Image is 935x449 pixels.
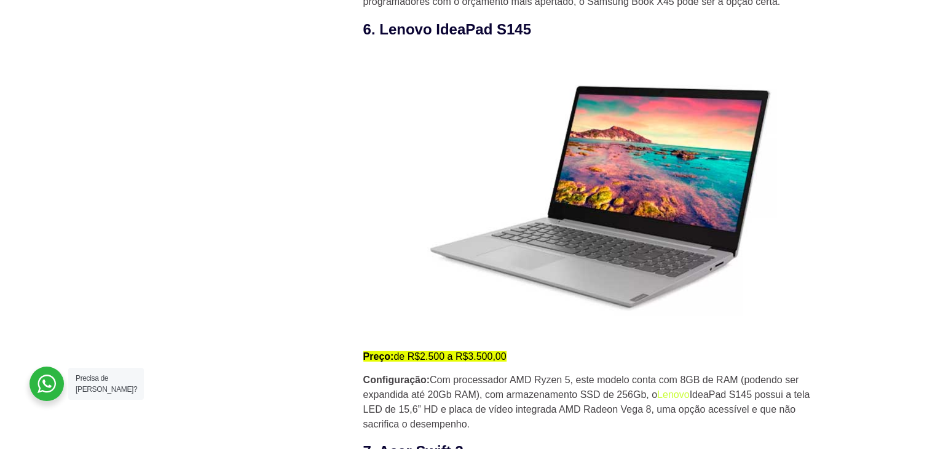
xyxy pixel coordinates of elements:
[363,18,830,41] h3: 6. Lenovo IdeaPad S145
[363,351,507,362] mark: de R$2.500 a R$3.500,00
[714,292,935,449] iframe: Chat Widget
[363,351,394,362] strong: Preço:
[363,373,830,432] p: Com processador AMD Ryzen 5, este modelo conta com 8GB de RAM (podendo ser expandida até 20Gb RAM...
[363,375,430,385] strong: Configuração:
[714,292,935,449] div: Widget de chat
[76,374,137,394] span: Precisa de [PERSON_NAME]?
[657,389,690,400] a: Lenovo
